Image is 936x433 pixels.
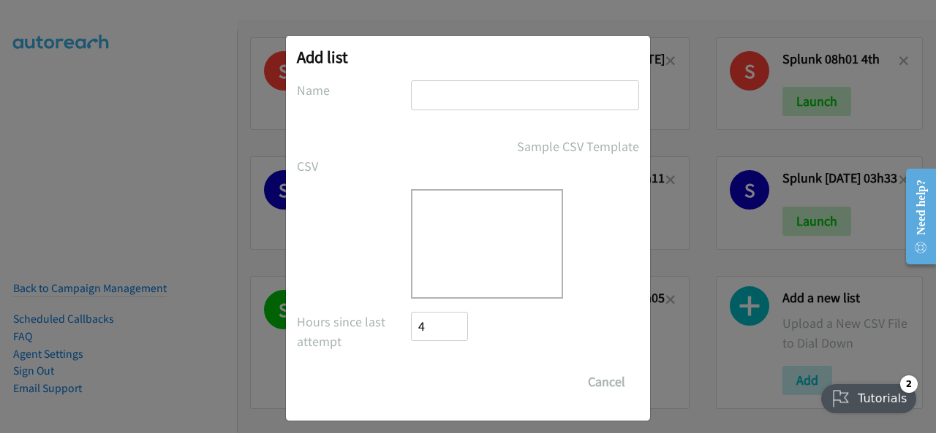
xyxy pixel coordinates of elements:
iframe: Checklist [812,369,925,422]
label: Name [297,80,411,100]
label: Automatically skip records you've called within this time frame. Note: They'll still appear in th... [297,312,411,351]
iframe: Resource Center [894,158,936,275]
button: Cancel [574,367,639,396]
label: CSV [297,156,411,176]
h2: Add list [297,47,639,67]
a: Sample CSV Template [517,137,639,156]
